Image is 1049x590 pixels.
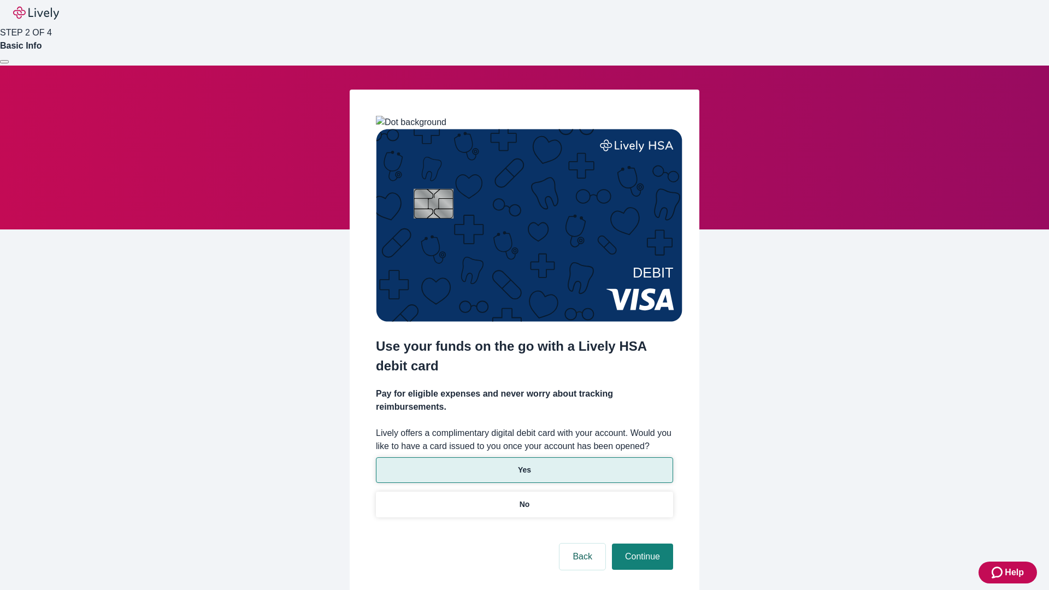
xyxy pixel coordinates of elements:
[376,116,446,129] img: Dot background
[992,566,1005,579] svg: Zendesk support icon
[376,427,673,453] label: Lively offers a complimentary digital debit card with your account. Would you like to have a card...
[376,457,673,483] button: Yes
[376,387,673,414] h4: Pay for eligible expenses and never worry about tracking reimbursements.
[1005,566,1024,579] span: Help
[612,544,673,570] button: Continue
[979,562,1037,583] button: Zendesk support iconHelp
[559,544,605,570] button: Back
[518,464,531,476] p: Yes
[376,492,673,517] button: No
[376,129,682,322] img: Debit card
[13,7,59,20] img: Lively
[376,337,673,376] h2: Use your funds on the go with a Lively HSA debit card
[520,499,530,510] p: No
